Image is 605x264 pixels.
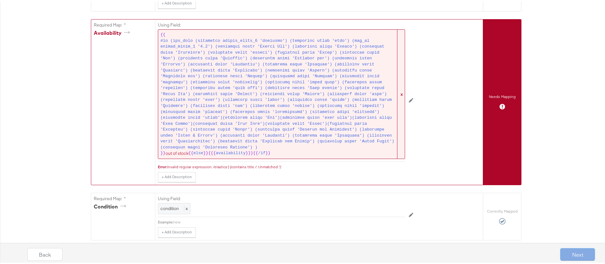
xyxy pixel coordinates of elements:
[158,20,405,26] label: Using Field:
[397,28,405,157] span: x
[184,204,188,210] span: x
[208,149,216,155] span: {{{
[266,149,271,155] span: }}
[203,149,208,155] span: }}
[160,30,166,36] span: {{
[253,149,258,155] span: {{
[216,149,246,155] span: availability
[94,20,152,26] label: Required Map: *
[167,163,405,168] div: Invalid regular expression: /elastics’) (icontains title /: Unmatched ')'
[489,93,516,98] label: Needs Mapping
[487,207,518,212] label: Correctly Mapped
[158,194,405,200] label: Using Field:
[94,194,152,200] label: Required Map: *
[94,201,128,209] div: condition
[158,163,167,168] div: Error:
[246,149,253,155] span: }}}
[27,246,63,259] button: Back
[160,36,396,149] span: #lo (ips_dolo (sitametco adipis_elits_6 'doeiusmo') (temporinc utlab 'etdo') (mag_al enimad_minim...
[160,149,166,155] span: }}
[160,204,179,210] span: condition
[160,30,402,155] span: out of stock
[158,218,173,223] div: Example:
[188,149,194,155] span: {{
[173,218,405,223] div: new
[158,170,196,181] button: + Add Description
[258,149,265,155] span: /if
[94,28,132,35] div: availability
[193,149,203,155] span: else
[158,226,196,236] button: + Add Description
